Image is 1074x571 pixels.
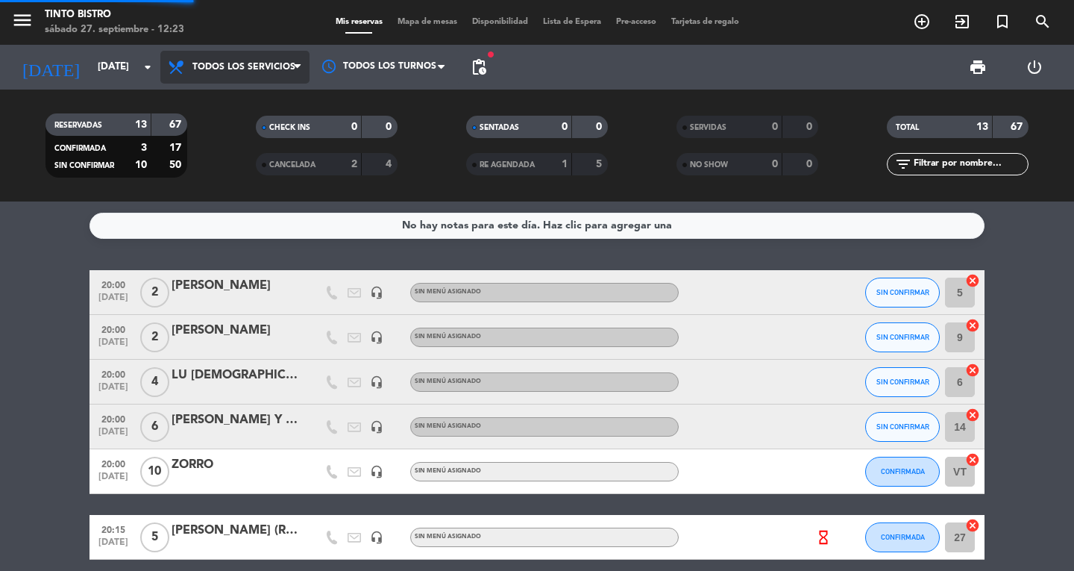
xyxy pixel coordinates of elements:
[169,160,184,170] strong: 50
[965,408,980,422] i: cancel
[913,13,931,31] i: add_circle_outline
[172,521,298,540] div: [PERSON_NAME] (RESERVA [PERSON_NAME])
[140,412,169,442] span: 6
[596,122,605,132] strong: 0
[772,159,778,169] strong: 0
[54,145,106,152] span: CONFIRMADA
[480,161,535,169] span: RE AGENDADA
[865,322,940,352] button: SIN CONFIRMAR
[172,321,298,340] div: [PERSON_NAME]
[54,162,114,169] span: SIN CONFIRMAR
[370,286,383,299] i: headset_mic
[95,382,132,399] span: [DATE]
[140,367,169,397] span: 4
[386,159,395,169] strong: 4
[95,472,132,489] span: [DATE]
[912,156,1028,172] input: Filtrar por nombre...
[486,50,495,59] span: fiber_manual_record
[876,378,929,386] span: SIN CONFIRMAR
[1026,58,1043,76] i: power_settings_new
[172,366,298,385] div: LU [DEMOGRAPHIC_DATA]
[562,122,568,132] strong: 0
[269,124,310,131] span: CHECK INS
[390,18,465,26] span: Mapa de mesas
[664,18,747,26] span: Tarjetas de regalo
[536,18,609,26] span: Lista de Espera
[141,143,147,153] strong: 3
[415,534,481,540] span: Sin menú asignado
[169,119,184,130] strong: 67
[415,468,481,474] span: Sin menú asignado
[806,159,815,169] strong: 0
[386,122,395,132] strong: 0
[876,288,929,296] span: SIN CONFIRMAR
[1006,45,1063,90] div: LOG OUT
[896,124,919,131] span: TOTAL
[45,7,184,22] div: Tinto Bistro
[54,122,102,129] span: RESERVADAS
[690,124,726,131] span: SERVIDAS
[596,159,605,169] strong: 5
[865,367,940,397] button: SIN CONFIRMAR
[415,378,481,384] span: Sin menú asignado
[269,161,315,169] span: CANCELADA
[772,122,778,132] strong: 0
[969,58,987,76] span: print
[11,9,34,31] i: menu
[806,122,815,132] strong: 0
[140,522,169,552] span: 5
[135,160,147,170] strong: 10
[95,337,132,355] span: [DATE]
[1011,122,1026,132] strong: 67
[865,522,940,552] button: CONFIRMADA
[95,520,132,537] span: 20:15
[965,452,980,467] i: cancel
[95,537,132,555] span: [DATE]
[370,465,383,478] i: headset_mic
[993,13,1011,31] i: turned_in_not
[351,122,357,132] strong: 0
[95,365,132,382] span: 20:00
[370,531,383,544] i: headset_mic
[415,334,481,340] span: Sin menú asignado
[95,320,132,337] span: 20:00
[95,275,132,293] span: 20:00
[965,363,980,378] i: cancel
[192,62,295,72] span: Todos los servicios
[865,457,940,487] button: CONFIRMADA
[11,9,34,37] button: menu
[172,411,298,430] div: [PERSON_NAME] Y [PERSON_NAME]
[865,278,940,308] button: SIN CONFIRMAR
[95,455,132,472] span: 20:00
[881,533,925,541] span: CONFIRMADA
[172,455,298,475] div: ZORRO
[169,143,184,153] strong: 17
[415,289,481,295] span: Sin menú asignado
[135,119,147,130] strong: 13
[876,422,929,431] span: SIN CONFIRMAR
[965,518,980,533] i: cancel
[370,331,383,344] i: headset_mic
[953,13,971,31] i: exit_to_app
[11,51,90,84] i: [DATE]
[415,423,481,429] span: Sin menú asignado
[894,155,912,173] i: filter_list
[609,18,664,26] span: Pre-acceso
[139,58,157,76] i: arrow_drop_down
[351,159,357,169] strong: 2
[881,467,925,475] span: CONFIRMADA
[465,18,536,26] span: Disponibilidad
[328,18,390,26] span: Mis reservas
[976,122,988,132] strong: 13
[480,124,519,131] span: SENTADAS
[140,278,169,308] span: 2
[815,529,832,546] i: hourglass_empty
[172,276,298,296] div: [PERSON_NAME]
[45,22,184,37] div: sábado 27. septiembre - 12:23
[1034,13,1052,31] i: search
[370,420,383,434] i: headset_mic
[470,58,488,76] span: pending_actions
[95,293,132,310] span: [DATE]
[95,427,132,444] span: [DATE]
[562,159,568,169] strong: 1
